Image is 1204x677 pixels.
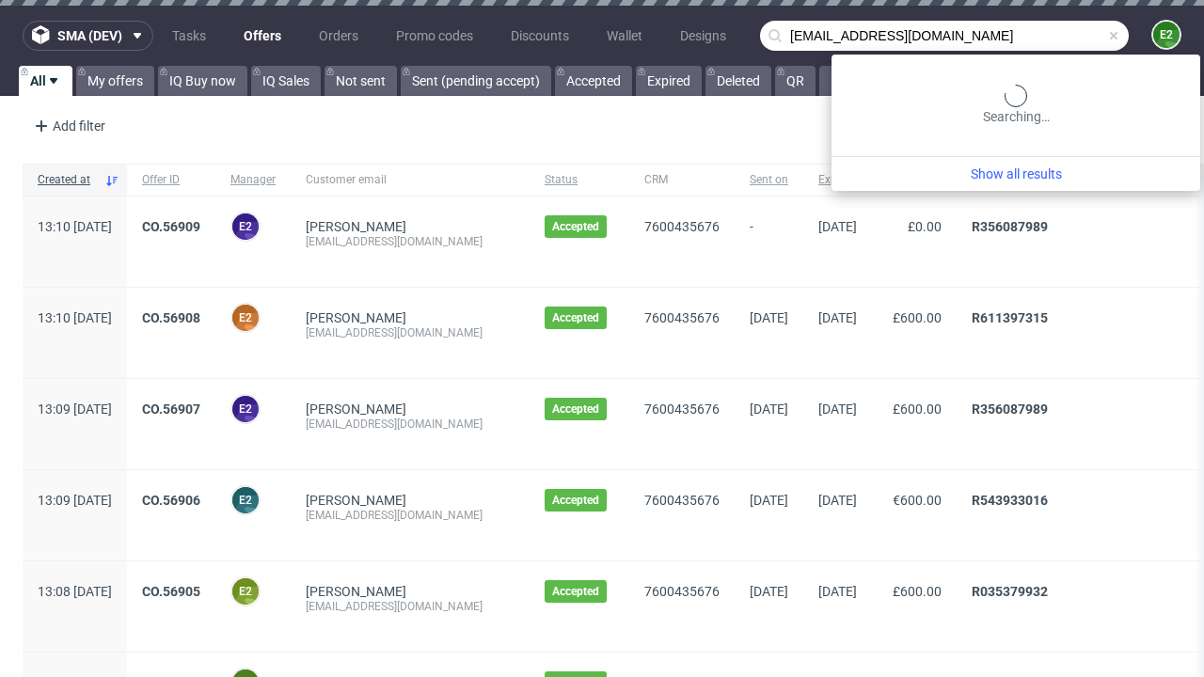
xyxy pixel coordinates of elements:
[644,172,720,188] span: CRM
[306,493,406,508] a: [PERSON_NAME]
[306,310,406,325] a: [PERSON_NAME]
[232,487,259,513] figcaption: e2
[232,213,259,240] figcaption: e2
[76,66,154,96] a: My offers
[972,310,1048,325] a: R611397315
[142,172,200,188] span: Offer ID
[818,401,857,417] span: [DATE]
[775,66,816,96] a: QR
[972,584,1048,599] a: R035379932
[818,584,857,599] span: [DATE]
[161,21,217,51] a: Tasks
[644,219,720,234] a: 7600435676
[545,172,614,188] span: Status
[705,66,771,96] a: Deleted
[499,21,580,51] a: Discounts
[839,85,1193,126] div: Searching…
[908,219,942,234] span: £0.00
[385,21,484,51] a: Promo codes
[306,219,406,234] a: [PERSON_NAME]
[972,219,1048,234] a: R356087989
[38,310,112,325] span: 13:10 [DATE]
[750,310,788,325] span: [DATE]
[644,310,720,325] a: 7600435676
[142,493,200,508] a: CO.56906
[552,219,599,234] span: Accepted
[232,305,259,331] figcaption: e2
[972,493,1048,508] a: R543933016
[595,21,654,51] a: Wallet
[158,66,247,96] a: IQ Buy now
[552,493,599,508] span: Accepted
[142,584,200,599] a: CO.56905
[306,234,515,249] div: [EMAIL_ADDRESS][DOMAIN_NAME]
[251,66,321,96] a: IQ Sales
[893,493,942,508] span: €600.00
[325,66,397,96] a: Not sent
[232,21,293,51] a: Offers
[306,325,515,340] div: [EMAIL_ADDRESS][DOMAIN_NAME]
[644,401,720,417] a: 7600435676
[636,66,702,96] a: Expired
[818,219,857,234] span: [DATE]
[306,584,406,599] a: [PERSON_NAME]
[306,508,515,523] div: [EMAIL_ADDRESS][DOMAIN_NAME]
[38,172,97,188] span: Created at
[38,584,112,599] span: 13:08 [DATE]
[669,21,737,51] a: Designs
[306,172,515,188] span: Customer email
[23,21,153,51] button: sma (dev)
[644,493,720,508] a: 7600435676
[818,493,857,508] span: [DATE]
[232,396,259,422] figcaption: e2
[750,219,788,264] span: -
[230,172,276,188] span: Manager
[308,21,370,51] a: Orders
[401,66,551,96] a: Sent (pending accept)
[19,66,72,96] a: All
[893,584,942,599] span: £600.00
[555,66,632,96] a: Accepted
[972,401,1048,417] a: R356087989
[893,401,942,417] span: £600.00
[306,599,515,614] div: [EMAIL_ADDRESS][DOMAIN_NAME]
[552,310,599,325] span: Accepted
[306,401,406,417] a: [PERSON_NAME]
[818,310,857,325] span: [DATE]
[552,584,599,599] span: Accepted
[750,493,788,508] span: [DATE]
[57,29,122,42] span: sma (dev)
[38,401,112,417] span: 13:09 [DATE]
[893,310,942,325] span: £600.00
[38,219,112,234] span: 13:10 [DATE]
[839,165,1193,183] a: Show all results
[142,401,200,417] a: CO.56907
[26,111,109,141] div: Add filter
[750,401,788,417] span: [DATE]
[142,310,200,325] a: CO.56908
[232,578,259,605] figcaption: e2
[552,401,599,417] span: Accepted
[644,584,720,599] a: 7600435676
[818,172,857,188] span: Expires
[142,219,200,234] a: CO.56909
[1153,22,1180,48] figcaption: e2
[306,417,515,432] div: [EMAIL_ADDRESS][DOMAIN_NAME]
[750,172,788,188] span: Sent on
[750,584,788,599] span: [DATE]
[752,21,808,51] a: Users
[38,493,112,508] span: 13:09 [DATE]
